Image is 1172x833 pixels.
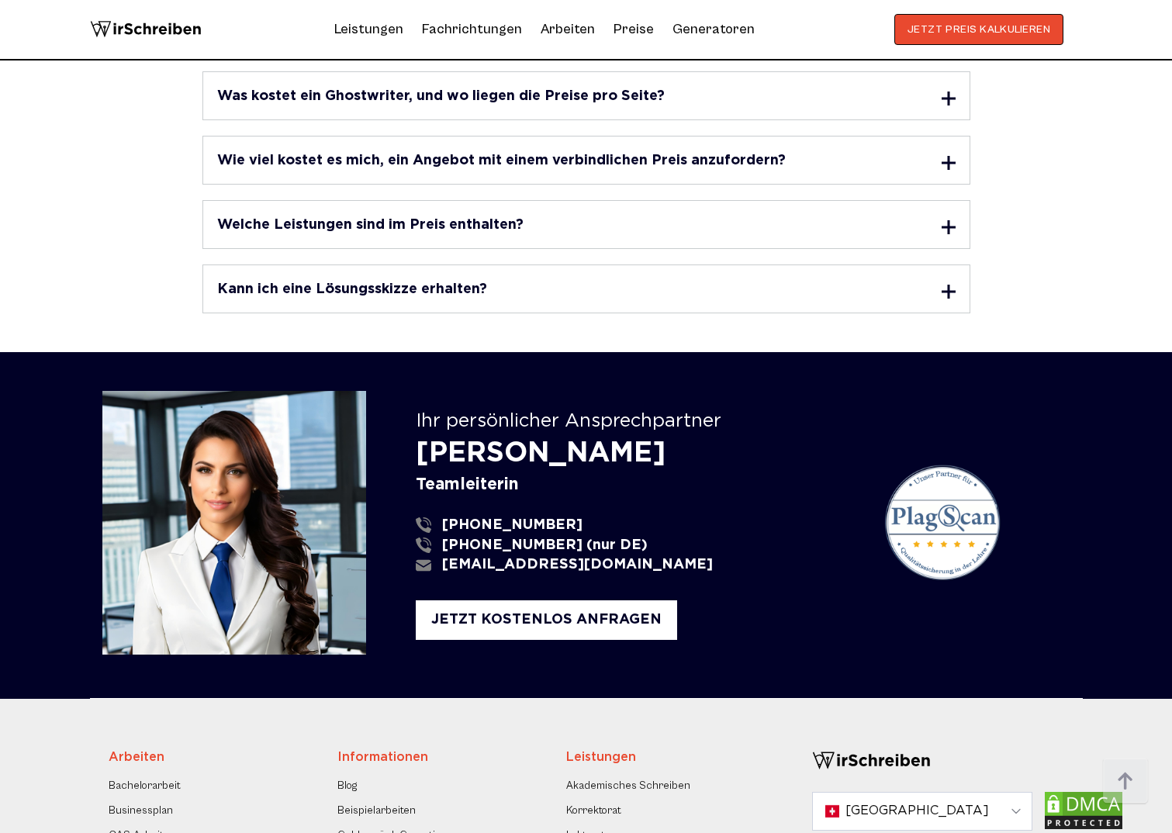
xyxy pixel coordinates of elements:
a: Fachrichtungen [422,17,522,42]
a: Arbeiten [541,17,595,42]
span: [GEOGRAPHIC_DATA] [845,802,989,821]
a: Leistungen [334,17,403,42]
a: Beispielarbeiten [337,801,416,820]
a: Generatoren [672,17,755,42]
div: [PERSON_NAME] [416,438,869,470]
img: Mathilda Sussman [102,391,366,655]
img: dmca [1045,792,1122,829]
h3: Was kostet ein Ghostwriter, und wo liegen die Preise pro Seite? [217,89,665,103]
a: Korrektorat [566,801,621,820]
img: plagScan [884,465,1001,581]
div: Teamleiterin [416,475,869,494]
span: [PHONE_NUMBER] [442,517,583,534]
img: phone [416,517,431,533]
img: phone [416,537,431,553]
img: logo-footer [812,748,931,773]
a: Akademisches Schreiben [566,776,690,795]
span: [EMAIL_ADDRESS][DOMAIN_NAME] [442,557,713,573]
h3: Kann ich eine Lösungsskizze erhalten? [217,282,487,296]
span: [PHONE_NUMBER] (nur DE) [442,537,648,554]
a: Bachelorarbeit [109,776,181,795]
a: [PHONE_NUMBER] [416,517,853,534]
div: JETZT KOSTENLOS ANFRAGEN [416,600,677,640]
a: [EMAIL_ADDRESS][DOMAIN_NAME] [416,557,853,573]
a: [PHONE_NUMBER] (nur DE) [416,537,853,554]
div: Arbeiten [109,748,323,767]
img: email [416,558,431,573]
a: Businessplan [109,801,173,820]
a: Preise [614,21,654,37]
button: JETZT PREIS KALKULIEREN [894,14,1064,45]
a: Blog [337,776,357,795]
img: logo wirschreiben [90,14,202,45]
div: Ihr persönlicher Ansprechpartner [416,411,869,433]
h3: Welche Leistungen sind im Preis enthalten? [217,218,524,232]
img: button top [1102,759,1149,805]
h3: Wie viel kostet es mich, ein Angebot mit einem verbindlichen Preis anzufordern? [217,154,786,168]
div: Leistungen [566,748,781,767]
div: Informationen [337,748,552,767]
